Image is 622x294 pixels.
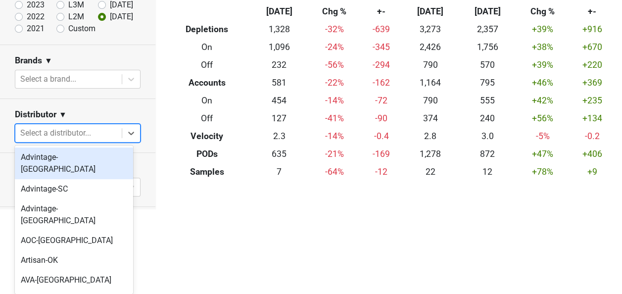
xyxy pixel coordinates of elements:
div: AVA-[GEOGRAPHIC_DATA] [15,270,133,290]
label: [DATE] [110,11,133,23]
span: ▼ [45,55,52,67]
td: 790 [402,92,459,110]
td: 790 [402,56,459,74]
td: -41 % [308,109,361,127]
div: Artisan-OK [15,250,133,270]
td: 2.8 [402,127,459,145]
td: 581 [250,74,307,92]
div: Advintage-[GEOGRAPHIC_DATA] [15,147,133,179]
td: 1,164 [402,74,459,92]
th: Velocity [163,127,250,145]
th: Off [163,109,250,127]
td: +56 % [516,109,570,127]
th: On [163,92,250,110]
td: +46 % [516,74,570,92]
td: +235 [570,92,615,110]
td: 2,357 [459,21,516,39]
td: 3,273 [402,21,459,39]
h3: Brands [15,55,42,66]
td: 635 [250,145,307,163]
th: On [163,39,250,56]
th: Chg % [516,3,570,21]
td: 12 [459,163,516,181]
td: +39 % [516,21,570,39]
td: +220 [570,56,615,74]
td: +42 % [516,92,570,110]
td: +369 [570,74,615,92]
th: [DATE] [459,3,516,21]
td: 240 [459,109,516,127]
td: -32 % [308,21,361,39]
th: Off [163,56,250,74]
td: 232 [250,56,307,74]
span: ▼ [59,109,67,121]
td: -162 [361,74,402,92]
label: 2022 [27,11,45,23]
td: +9 [570,163,615,181]
td: -21 % [308,145,361,163]
td: +406 [570,145,615,163]
td: 454 [250,92,307,110]
td: 2,426 [402,39,459,56]
div: AOC-[GEOGRAPHIC_DATA] [15,231,133,250]
td: 1,096 [250,39,307,56]
th: PODs [163,145,250,163]
th: Samples [163,163,250,181]
td: -56 % [308,56,361,74]
td: -24 % [308,39,361,56]
td: -22 % [308,74,361,92]
td: 1,328 [250,21,307,39]
td: +39 % [516,56,570,74]
th: Depletions [163,21,250,39]
th: Chg % [308,3,361,21]
td: -294 [361,56,402,74]
td: +916 [570,21,615,39]
td: 7 [250,163,307,181]
td: 2.3 [250,127,307,145]
td: -72 [361,92,402,110]
label: Custom [68,23,96,35]
td: -14 % [308,92,361,110]
td: 570 [459,56,516,74]
td: +38 % [516,39,570,56]
th: +- [361,3,402,21]
td: -90 [361,109,402,127]
td: -639 [361,21,402,39]
td: -14 % [308,127,361,145]
td: 872 [459,145,516,163]
td: 374 [402,109,459,127]
img: filter [166,208,182,224]
td: 3.0 [459,127,516,145]
td: 555 [459,92,516,110]
h3: Distributor [15,109,56,120]
td: +670 [570,39,615,56]
th: +- [570,3,615,21]
td: 1,278 [402,145,459,163]
td: 1,756 [459,39,516,56]
td: -0.4 [361,127,402,145]
td: +47 % [516,145,570,163]
div: Advintage-SC [15,179,133,199]
td: -5 % [516,127,570,145]
th: [DATE] [402,3,459,21]
td: +134 [570,109,615,127]
td: -0.2 [570,127,615,145]
td: -169 [361,145,402,163]
label: 2021 [27,23,45,35]
th: Accounts [163,74,250,92]
label: L2M [68,11,84,23]
td: -345 [361,39,402,56]
td: -12 [361,163,402,181]
div: Advintage-[GEOGRAPHIC_DATA] [15,199,133,231]
td: 127 [250,109,307,127]
th: Brand Depletions [DATE] [359,205,529,223]
th: [DATE] [250,3,307,21]
td: 795 [459,74,516,92]
td: +78 % [516,163,570,181]
td: -64 % [308,163,361,181]
td: 22 [402,163,459,181]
